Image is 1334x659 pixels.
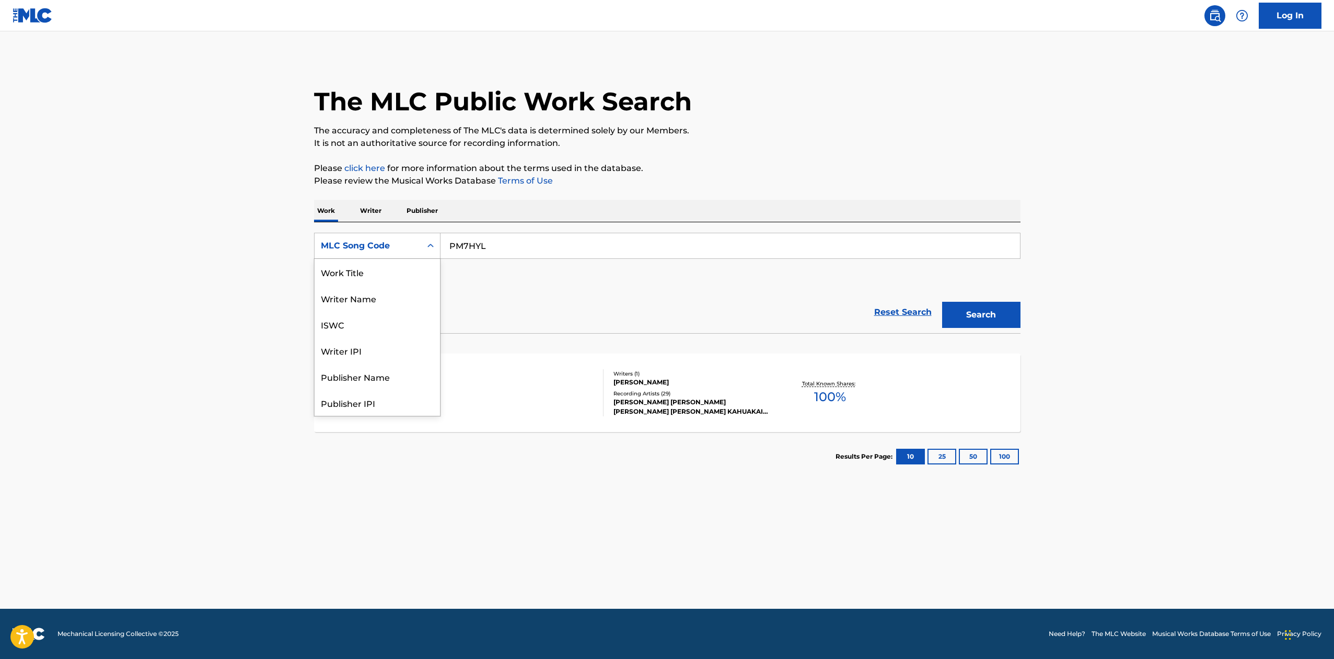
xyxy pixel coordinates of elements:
[1282,609,1334,659] iframe: Chat Widget
[321,240,415,252] div: MLC Song Code
[315,363,440,390] div: Publisher Name
[315,337,440,363] div: Writer IPI
[314,200,338,222] p: Work
[1232,5,1252,26] div: Help
[13,8,53,23] img: MLC Logo
[1204,5,1225,26] a: Public Search
[613,370,771,378] div: Writers ( 1 )
[314,162,1020,175] p: Please for more information about the terms used in the database.
[1092,629,1146,639] a: The MLC Website
[814,388,846,406] span: 100 %
[836,452,895,461] p: Results Per Page:
[959,449,988,464] button: 50
[1049,629,1085,639] a: Need Help?
[344,163,385,173] a: click here
[57,629,179,639] span: Mechanical Licensing Collective © 2025
[403,200,441,222] p: Publisher
[314,137,1020,150] p: It is not an authoritative source for recording information.
[613,390,771,397] div: Recording Artists ( 29 )
[869,301,937,324] a: Reset Search
[314,175,1020,187] p: Please review the Musical Works Database
[315,259,440,285] div: Work Title
[1209,9,1221,22] img: search
[315,311,440,337] div: ISWC
[314,124,1020,137] p: The accuracy and completeness of The MLC's data is determined solely by our Members.
[1259,3,1321,29] a: Log In
[1285,619,1291,651] div: Drag
[927,449,956,464] button: 25
[314,86,692,117] h1: The MLC Public Work Search
[357,200,385,222] p: Writer
[990,449,1019,464] button: 100
[942,302,1020,328] button: Search
[613,378,771,387] div: [PERSON_NAME]
[314,354,1020,432] a: POSITIVE VIBESMLC Song Code:PM7HYLISWC:T3101963202Writers (1)[PERSON_NAME]Recording Artists (29)[...
[1236,9,1248,22] img: help
[496,176,553,186] a: Terms of Use
[1152,629,1271,639] a: Musical Works Database Terms of Use
[315,390,440,416] div: Publisher IPI
[314,233,1020,333] form: Search Form
[315,285,440,311] div: Writer Name
[896,449,925,464] button: 10
[13,628,45,640] img: logo
[1277,629,1321,639] a: Privacy Policy
[802,380,858,388] p: Total Known Shares:
[613,397,771,416] div: [PERSON_NAME] [PERSON_NAME] [PERSON_NAME] [PERSON_NAME] KAHUAKAI [PERSON_NAME] KAHUAKAI KAHOLOAA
